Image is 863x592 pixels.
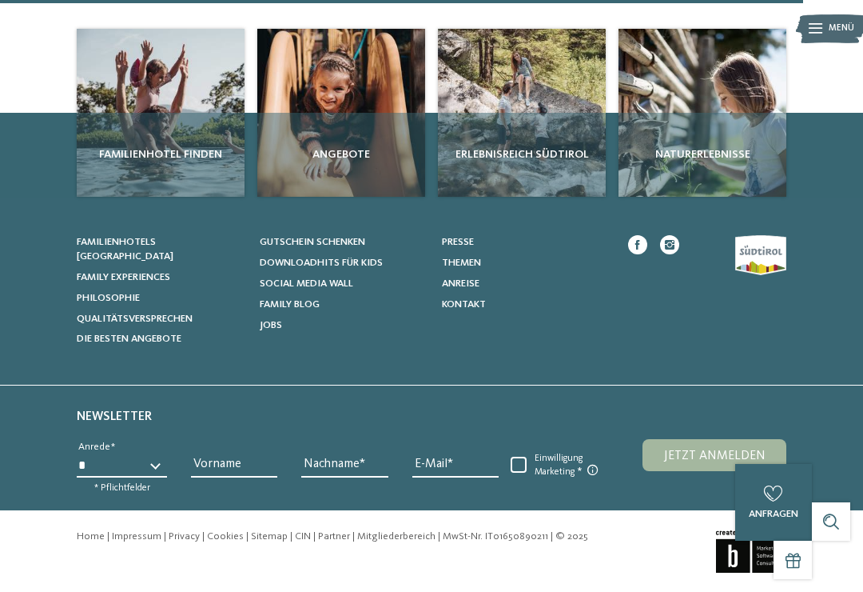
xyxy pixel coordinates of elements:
span: * Pflichtfelder [94,483,150,493]
span: Newsletter [77,410,152,423]
a: Themen [442,256,609,270]
a: Familienhotels gesucht? Hier findet ihr die besten! Naturerlebnisse [618,29,786,197]
a: Impressum [112,531,161,542]
span: Einwilligung Marketing [527,453,618,478]
span: Die besten Angebote [77,334,181,344]
span: Familienhotel finden [83,146,238,162]
button: Jetzt anmelden [642,439,786,471]
span: Family Experiences [77,272,170,282]
a: Gutschein schenken [260,235,427,250]
span: Qualitätsversprechen [77,314,193,324]
a: Philosophie [77,291,244,306]
span: | [551,531,553,542]
span: | [313,531,316,542]
span: anfragen [749,509,798,519]
span: Anreise [442,278,479,289]
span: Jetzt anmelden [664,450,766,462]
img: Brandnamic GmbH | Leading Hospitality Solutions [716,530,786,574]
span: Kontakt [442,299,486,310]
span: Jobs [260,320,282,330]
a: Qualitätsversprechen [77,312,244,326]
img: Familienhotels gesucht? Hier findet ihr die besten! [77,29,245,197]
a: Family Blog [260,298,427,312]
span: Downloadhits für Kids [260,258,383,268]
a: Cookies [207,531,244,542]
a: Kontakt [442,298,609,312]
a: Sitemap [251,531,288,542]
span: Presse [442,237,474,247]
span: | [246,531,249,542]
a: Jobs [260,318,427,333]
span: Angebote [264,146,419,162]
a: Privacy [169,531,200,542]
span: Naturerlebnisse [625,146,780,162]
span: Philosophie [77,293,140,303]
a: Presse [442,235,609,250]
a: Familienhotels gesucht? Hier findet ihr die besten! Erlebnisreich Südtirol [438,29,606,197]
span: Themen [442,258,481,268]
a: Anreise [442,277,609,291]
a: Downloadhits für Kids [260,256,427,270]
a: Mitgliederbereich [357,531,435,542]
a: Die besten Angebote [77,332,244,346]
a: Social Media Wall [260,277,427,291]
a: Familienhotels gesucht? Hier findet ihr die besten! Familienhotel finden [77,29,245,197]
a: Familienhotels [GEOGRAPHIC_DATA] [77,235,244,264]
span: | [164,531,166,542]
span: | [290,531,292,542]
span: | [202,531,205,542]
span: Gutschein schenken [260,237,365,247]
span: Family Blog [260,299,320,310]
span: | [107,531,109,542]
span: Social Media Wall [260,278,353,289]
img: Familienhotels gesucht? Hier findet ihr die besten! [438,29,606,197]
a: anfragen [735,464,812,541]
a: Familienhotels gesucht? Hier findet ihr die besten! Angebote [257,29,425,197]
a: Partner [318,531,350,542]
img: Familienhotels gesucht? Hier findet ihr die besten! [257,29,425,197]
a: Home [77,531,105,542]
span: Erlebnisreich Südtirol [444,146,599,162]
a: Family Experiences [77,270,244,285]
img: Familienhotels gesucht? Hier findet ihr die besten! [618,29,786,197]
a: CIN [295,531,311,542]
span: | [438,531,440,542]
span: © 2025 [555,531,588,542]
span: | [352,531,355,542]
span: Familienhotels [GEOGRAPHIC_DATA] [77,237,173,262]
span: MwSt-Nr. IT01650890211 [443,531,548,542]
